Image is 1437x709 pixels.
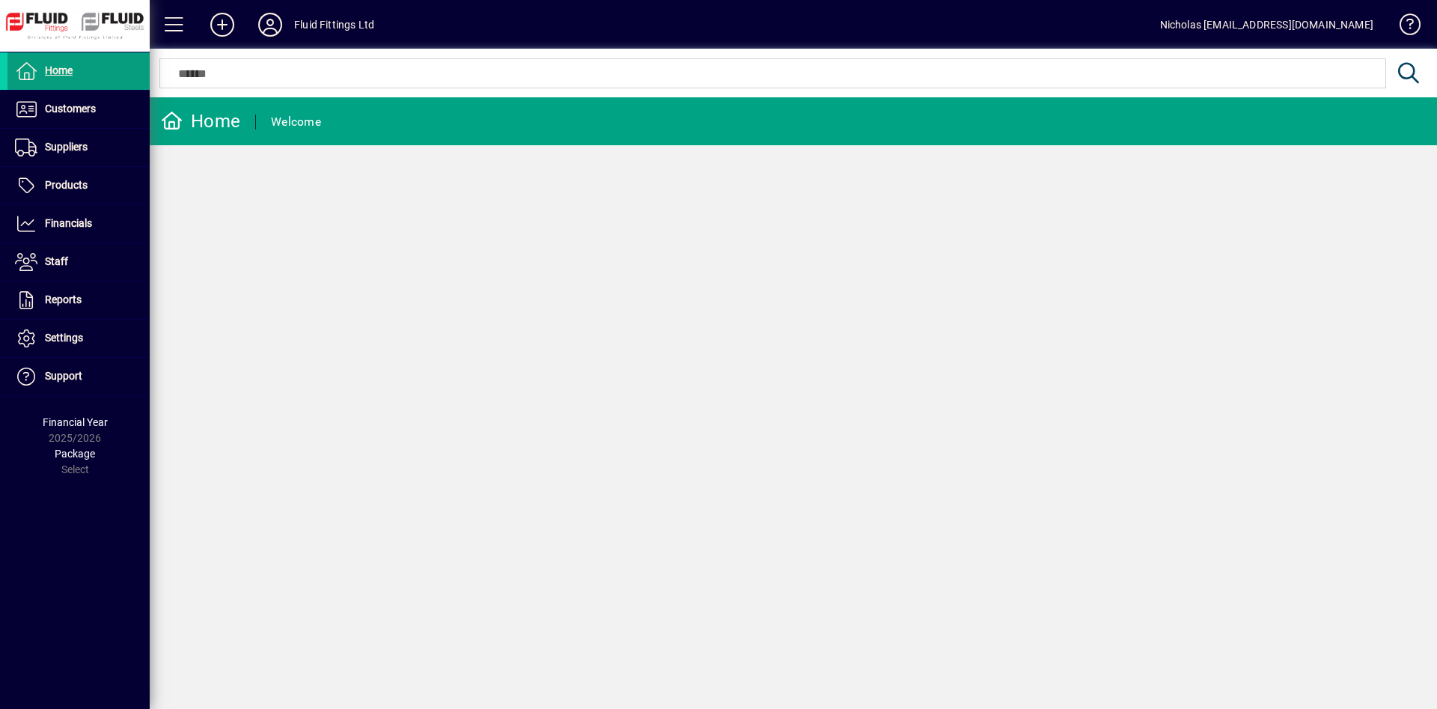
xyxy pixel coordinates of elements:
span: Home [45,64,73,76]
a: Knowledge Base [1388,3,1418,52]
span: Financials [45,217,92,229]
div: Home [161,109,240,133]
div: Welcome [271,110,321,134]
a: Support [7,358,150,395]
a: Financials [7,205,150,243]
a: Settings [7,320,150,357]
span: Settings [45,332,83,344]
button: Add [198,11,246,38]
span: Suppliers [45,141,88,153]
span: Support [45,370,82,382]
a: Products [7,167,150,204]
span: Products [45,179,88,191]
span: Reports [45,293,82,305]
a: Reports [7,282,150,319]
span: Package [55,448,95,460]
div: Nicholas [EMAIL_ADDRESS][DOMAIN_NAME] [1160,13,1373,37]
button: Profile [246,11,294,38]
a: Customers [7,91,150,128]
span: Financial Year [43,416,108,428]
a: Staff [7,243,150,281]
span: Staff [45,255,68,267]
a: Suppliers [7,129,150,166]
div: Fluid Fittings Ltd [294,13,374,37]
span: Customers [45,103,96,115]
